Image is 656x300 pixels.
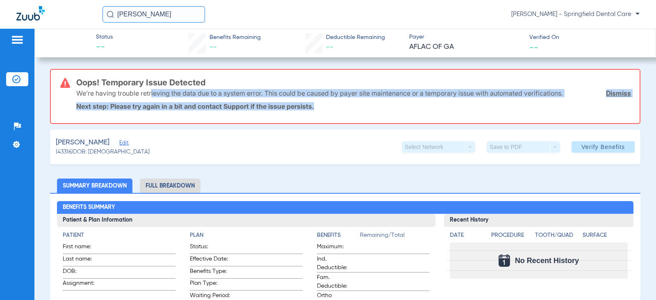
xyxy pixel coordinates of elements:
span: Ind. Deductible: [317,255,357,272]
h4: Date [450,231,484,240]
span: Assignment: [63,279,103,290]
h3: Oops! Temporary Issue Detected [76,78,631,87]
span: -- [210,44,217,51]
span: Payer [409,33,522,41]
span: Effective Date: [190,255,230,266]
span: (43316) DOB: [DEMOGRAPHIC_DATA] [56,148,150,156]
span: Fam. Deductible: [317,273,357,291]
span: [PERSON_NAME] [56,137,109,148]
span: Plan Type: [190,279,230,290]
p: We’re having trouble retrieving the data due to a system error. This could be caused by payer sit... [76,89,563,97]
img: Zuub Logo [16,6,45,21]
span: DOB: [63,267,103,278]
span: AFLAC OF GA [409,42,522,52]
span: Verify Benefits [581,144,625,150]
p: Next step: Please try again in a bit and contact Support if the issue persists. [76,102,631,110]
h4: Plan [190,231,303,240]
span: Remaining/Total [360,231,430,243]
button: Verify Benefits [572,141,635,153]
span: Edit [119,140,127,148]
span: Benefits Type: [190,267,230,278]
h4: Surface [583,231,627,240]
span: Last name: [63,255,103,266]
span: -- [326,44,333,51]
span: Benefits Remaining [210,33,261,42]
app-breakdown-title: Benefits [317,231,360,243]
span: Maximum: [317,243,357,254]
span: Verified On [529,33,642,42]
li: Full Breakdown [140,179,200,193]
span: Status [96,33,113,41]
a: Dismiss [606,89,631,97]
h4: Tooth/Quad [535,231,580,240]
app-breakdown-title: Procedure [491,231,532,243]
span: Deductible Remaining [326,33,385,42]
input: Search for patients [102,6,205,23]
h4: Procedure [491,231,532,240]
span: [PERSON_NAME] - Springfield Dental Care [511,10,640,18]
img: Calendar [499,254,510,267]
h3: Recent History [444,214,633,227]
img: hamburger-icon [11,35,24,45]
h3: Patient & Plan Information [57,214,435,227]
img: Search Icon [107,11,114,18]
span: First name: [63,243,103,254]
h4: Patient [63,231,175,240]
h4: Benefits [317,231,360,240]
span: -- [529,43,538,51]
span: No Recent History [515,256,579,265]
app-breakdown-title: Tooth/Quad [535,231,580,243]
app-breakdown-title: Date [450,231,484,243]
h2: Benefits Summary [57,201,633,214]
span: Status: [190,243,230,254]
app-breakdown-title: Surface [583,231,627,243]
img: error-icon [60,78,70,88]
li: Summary Breakdown [57,179,132,193]
span: -- [96,42,113,53]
